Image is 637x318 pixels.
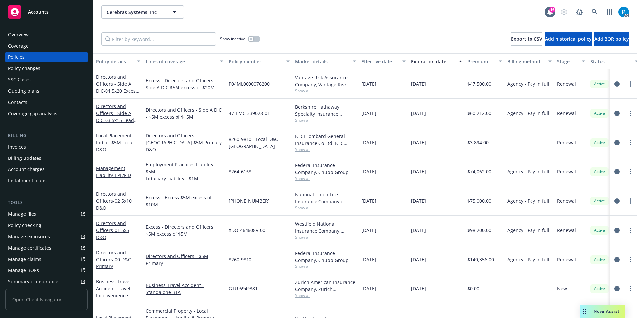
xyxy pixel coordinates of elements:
[554,53,588,69] button: Stage
[361,285,376,292] span: [DATE]
[408,53,465,69] button: Expiration date
[618,7,629,17] img: photo
[580,305,588,318] div: Drag to move
[5,220,88,231] a: Policy checking
[5,86,88,96] a: Quoting plans
[549,7,555,13] div: 16
[5,199,88,206] div: Tools
[557,80,576,87] span: Renewal
[229,285,258,292] span: GTU 6949381
[5,108,88,119] a: Coverage gap analysis
[626,139,634,147] a: more
[229,227,265,234] span: XDO-464608V-00
[411,285,426,292] span: [DATE]
[229,197,270,204] span: [PHONE_NUMBER]
[507,80,549,87] span: Agency - Pay in full
[8,231,50,242] div: Manage exposures
[101,5,184,19] button: Cerebras Systems, Inc
[593,81,606,87] span: Active
[96,191,132,211] a: Directors and Officers
[593,140,606,146] span: Active
[8,74,31,85] div: SSC Cases
[5,289,88,310] span: Open Client Navigator
[8,86,39,96] div: Quoting plans
[146,175,223,182] a: Fiduciary Liability - $1M
[613,197,621,205] a: circleInformation
[8,265,39,276] div: Manage BORs
[5,265,88,276] a: Manage BORs
[295,162,356,176] div: Federal Insurance Company, Chubb Group
[146,161,223,175] a: Employment Practices Liability - $5M
[229,168,251,175] span: 8264-6168
[411,256,426,263] span: [DATE]
[557,197,576,204] span: Renewal
[5,276,88,287] a: Summary of insurance
[613,109,621,117] a: circleInformation
[8,63,40,74] div: Policy changes
[107,9,164,16] span: Cerebras Systems, Inc
[626,80,634,88] a: more
[5,231,88,242] a: Manage exposures
[593,110,606,116] span: Active
[146,58,216,65] div: Lines of coverage
[361,110,376,117] span: [DATE]
[5,164,88,175] a: Account charges
[96,117,138,130] span: - 03 5x15 Lead Side A
[626,285,634,293] a: more
[28,9,49,15] span: Accounts
[295,176,356,181] span: Show all
[626,168,634,176] a: more
[295,264,356,269] span: Show all
[93,53,143,69] button: Policy details
[96,132,134,153] span: - India - $5M Local D&O
[557,110,576,117] span: Renewal
[229,58,282,65] div: Policy number
[96,198,132,211] span: - 02 5x10 D&O
[467,110,491,117] span: $60,212.00
[557,5,571,19] a: Start snowing
[613,139,621,147] a: circleInformation
[295,58,349,65] div: Market details
[146,253,223,266] a: Directors and Officers - $5M Primary
[613,285,621,293] a: circleInformation
[5,209,88,219] a: Manage files
[593,169,606,175] span: Active
[467,80,491,87] span: $47,500.00
[590,58,631,65] div: Status
[8,220,41,231] div: Policy checking
[613,80,621,88] a: circleInformation
[113,172,131,178] span: - EPL/FID
[295,88,356,94] span: Show all
[507,256,549,263] span: Agency - Pay in full
[8,243,51,253] div: Manage certificates
[359,53,408,69] button: Effective date
[557,139,576,146] span: Renewal
[507,285,509,292] span: -
[467,168,491,175] span: $74,062.00
[229,80,270,87] span: P04ML0000076200
[411,197,426,204] span: [DATE]
[96,74,138,101] a: Directors and Officers - Side A DIC
[593,286,606,292] span: Active
[505,53,554,69] button: Billing method
[96,58,133,65] div: Policy details
[507,139,509,146] span: -
[594,36,629,42] span: Add BOR policy
[557,227,576,234] span: Renewal
[507,58,544,65] div: Billing method
[411,227,426,234] span: [DATE]
[5,29,88,40] a: Overview
[557,168,576,175] span: Renewal
[361,168,376,175] span: [DATE]
[467,227,491,234] span: $98,200.00
[96,132,134,153] a: Local Placement
[5,97,88,108] a: Contacts
[545,36,592,42] span: Add historical policy
[226,53,292,69] button: Policy number
[146,106,223,120] a: Directors and Officers - Side A DIC - $5M excess of $15M
[557,285,567,292] span: New
[545,32,592,46] button: Add historical policy
[594,308,620,314] span: Nova Assist
[5,142,88,152] a: Invoices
